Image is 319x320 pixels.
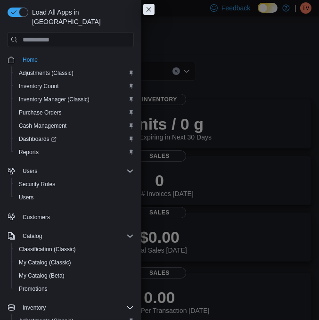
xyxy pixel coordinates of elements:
button: Users [4,164,138,178]
span: Security Roles [15,179,134,190]
button: Inventory [19,302,49,313]
button: Cash Management [11,119,138,132]
span: Dashboards [15,133,134,145]
span: Catalog [23,232,42,240]
span: Users [19,194,33,201]
a: Customers [19,212,54,223]
a: Inventory Count [15,81,63,92]
span: Promotions [19,285,48,293]
span: My Catalog (Classic) [19,259,71,266]
button: Security Roles [11,178,138,191]
span: Users [23,167,37,175]
span: Inventory Manager (Classic) [15,94,134,105]
span: Inventory [19,302,134,313]
span: Home [23,56,38,64]
button: Adjustments (Classic) [11,66,138,80]
button: My Catalog (Beta) [11,269,138,282]
span: Inventory [23,304,46,312]
a: Adjustments (Classic) [15,67,77,79]
a: Home [19,54,41,66]
a: Security Roles [15,179,59,190]
a: My Catalog (Classic) [15,257,75,268]
span: Inventory Manager (Classic) [19,96,90,103]
a: Dashboards [15,133,60,145]
a: Purchase Orders [15,107,65,118]
button: Users [11,191,138,204]
span: My Catalog (Classic) [15,257,134,268]
span: Cash Management [15,120,134,131]
span: My Catalog (Beta) [15,270,134,281]
span: Load All Apps in [GEOGRAPHIC_DATA] [28,8,134,26]
button: Classification (Classic) [11,243,138,256]
button: Catalog [4,230,138,243]
a: Reports [15,147,42,158]
a: Cash Management [15,120,70,131]
button: Home [4,53,138,66]
span: Adjustments (Classic) [15,67,134,79]
button: Promotions [11,282,138,295]
button: Reports [11,146,138,159]
a: Dashboards [11,132,138,146]
span: Adjustments (Classic) [19,69,74,77]
a: Classification (Classic) [15,244,80,255]
span: Inventory Count [19,82,59,90]
button: Inventory Manager (Classic) [11,93,138,106]
span: Home [19,54,134,66]
span: Customers [19,211,134,222]
a: Inventory Manager (Classic) [15,94,93,105]
span: Catalog [19,230,134,242]
a: My Catalog (Beta) [15,270,68,281]
span: Classification (Classic) [15,244,134,255]
span: Reports [15,147,134,158]
span: Users [19,165,134,177]
span: Promotions [15,283,134,295]
button: Customers [4,210,138,223]
button: Purchase Orders [11,106,138,119]
span: Users [15,192,134,203]
button: Close this dialog [143,4,155,15]
span: My Catalog (Beta) [19,272,65,279]
span: Cash Management [19,122,66,130]
button: Users [19,165,41,177]
span: Customers [23,213,50,221]
span: Classification (Classic) [19,246,76,253]
span: Inventory Count [15,81,134,92]
span: Security Roles [19,181,55,188]
button: Inventory [4,301,138,314]
button: Inventory Count [11,80,138,93]
span: Reports [19,148,39,156]
a: Promotions [15,283,51,295]
span: Purchase Orders [19,109,62,116]
a: Users [15,192,37,203]
span: Dashboards [19,135,57,143]
span: Purchase Orders [15,107,134,118]
button: My Catalog (Classic) [11,256,138,269]
button: Catalog [19,230,46,242]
